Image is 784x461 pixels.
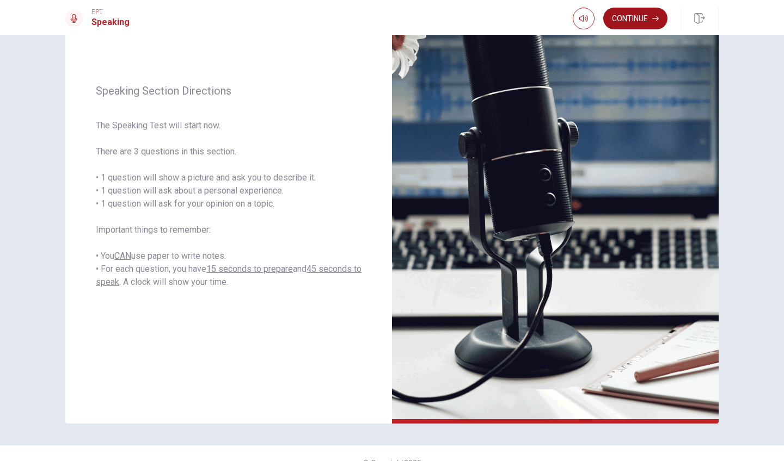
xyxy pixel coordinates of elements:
h1: Speaking [91,16,130,29]
span: Speaking Section Directions [96,84,362,97]
button: Continue [603,8,667,29]
span: EPT [91,8,130,16]
u: CAN [114,251,131,261]
span: The Speaking Test will start now. There are 3 questions in this section. • 1 question will show a... [96,119,362,289]
u: 15 seconds to prepare [206,264,293,274]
